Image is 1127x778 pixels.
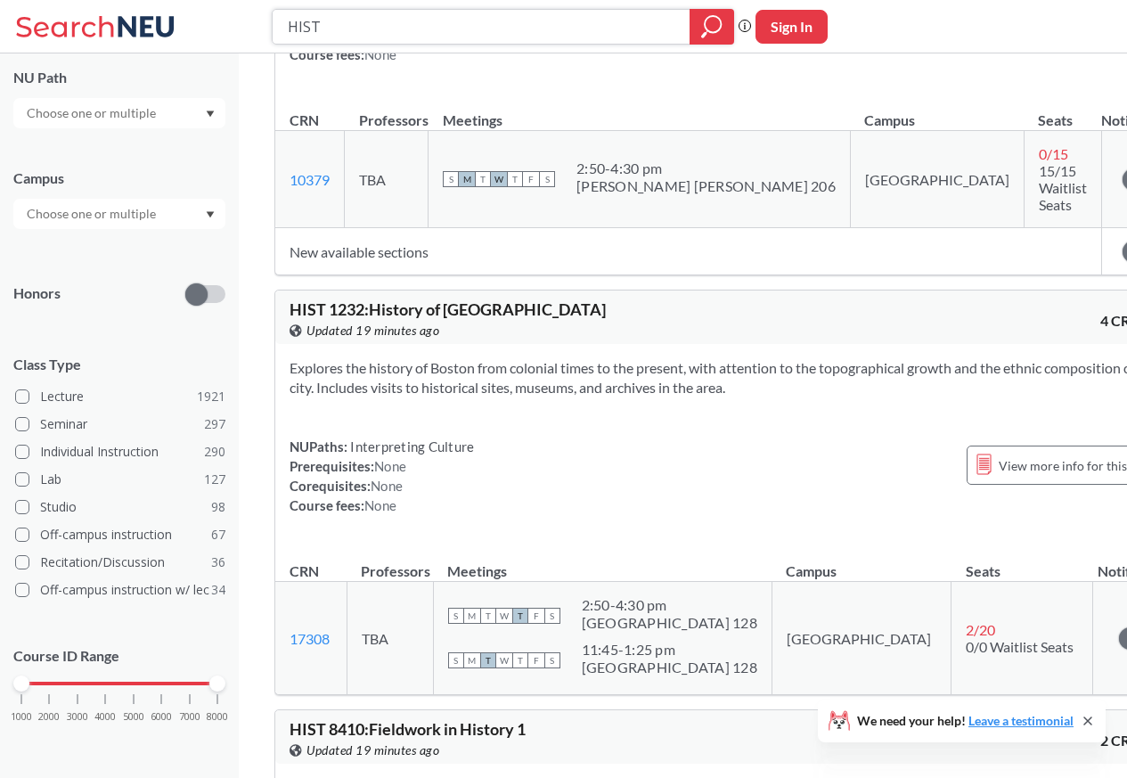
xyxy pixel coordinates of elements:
[448,652,464,668] span: S
[13,68,225,87] div: NU Path
[15,495,225,519] label: Studio
[464,608,480,624] span: M
[429,93,851,131] th: Meetings
[475,171,491,187] span: T
[491,171,507,187] span: W
[966,638,1074,655] span: 0/0 Waitlist Seats
[582,596,757,614] div: 2:50 - 4:30 pm
[94,712,116,722] span: 4000
[496,652,512,668] span: W
[345,131,429,228] td: TBA
[576,160,836,177] div: 2:50 - 4:30 pm
[512,652,528,668] span: T
[448,608,464,624] span: S
[13,98,225,128] div: Dropdown arrow
[11,712,32,722] span: 1000
[755,10,828,44] button: Sign In
[443,171,459,187] span: S
[306,741,439,760] span: Updated 19 minutes ago
[15,468,225,491] label: Lab
[951,544,1093,582] th: Seats
[528,608,544,624] span: F
[290,437,474,515] div: NUPaths: Prerequisites: Corequisites: Course fees:
[206,111,215,118] svg: Dropdown arrow
[204,442,225,462] span: 290
[968,713,1074,728] a: Leave a testimonial
[15,523,225,546] label: Off-campus instruction
[690,9,734,45] div: magnifying glass
[544,608,560,624] span: S
[857,715,1074,727] span: We need your help!
[850,131,1024,228] td: [GEOGRAPHIC_DATA]
[15,440,225,463] label: Individual Instruction
[13,646,225,667] p: Course ID Range
[290,299,606,319] span: HIST 1232 : History of [GEOGRAPHIC_DATA]
[15,551,225,574] label: Recitation/Discussion
[18,102,167,124] input: Choose one or multiple
[544,652,560,668] span: S
[211,525,225,545] span: 67
[204,470,225,489] span: 127
[13,283,61,304] p: Honors
[1039,145,1068,162] span: 0 / 15
[290,111,319,130] div: CRN
[290,719,526,739] span: HIST 8410 : Fieldwork in History 1
[582,614,757,632] div: [GEOGRAPHIC_DATA] 128
[290,171,330,188] a: 10379
[211,553,225,572] span: 36
[179,712,200,722] span: 7000
[345,93,429,131] th: Professors
[512,608,528,624] span: T
[15,413,225,436] label: Seminar
[374,458,406,474] span: None
[290,630,330,647] a: 17308
[480,608,496,624] span: T
[13,355,225,374] span: Class Type
[151,712,172,722] span: 6000
[582,641,757,659] div: 11:45 - 1:25 pm
[306,321,439,340] span: Updated 19 minutes ago
[496,608,512,624] span: W
[772,544,951,582] th: Campus
[15,385,225,408] label: Lecture
[347,438,474,455] span: Interpreting Culture
[13,168,225,188] div: Campus
[433,544,772,582] th: Meetings
[123,712,144,722] span: 5000
[459,171,475,187] span: M
[286,12,677,42] input: Class, professor, course number, "phrase"
[772,582,951,695] td: [GEOGRAPHIC_DATA]
[464,652,480,668] span: M
[576,177,836,195] div: [PERSON_NAME] [PERSON_NAME] 206
[850,93,1024,131] th: Campus
[290,561,319,581] div: CRN
[523,171,539,187] span: F
[211,580,225,600] span: 34
[528,652,544,668] span: F
[15,578,225,602] label: Off-campus instruction w/ lec
[1024,93,1101,131] th: Seats
[347,582,433,695] td: TBA
[701,14,723,39] svg: magnifying glass
[1039,162,1087,213] span: 15/15 Waitlist Seats
[67,712,88,722] span: 3000
[966,621,995,638] span: 2 / 20
[480,652,496,668] span: T
[204,414,225,434] span: 297
[197,387,225,406] span: 1921
[13,199,225,229] div: Dropdown arrow
[347,544,433,582] th: Professors
[18,203,167,225] input: Choose one or multiple
[539,171,555,187] span: S
[364,46,396,62] span: None
[364,497,396,513] span: None
[507,171,523,187] span: T
[207,712,228,722] span: 8000
[206,211,215,218] svg: Dropdown arrow
[275,228,1101,275] td: New available sections
[211,497,225,517] span: 98
[38,712,60,722] span: 2000
[582,659,757,676] div: [GEOGRAPHIC_DATA] 128
[371,478,403,494] span: None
